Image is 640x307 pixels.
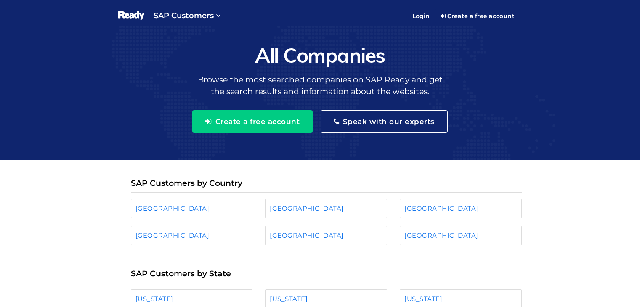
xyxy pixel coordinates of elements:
h1: All Companies [78,42,562,68]
h3: SAP Customers by State [131,270,522,283]
a: [GEOGRAPHIC_DATA] [131,226,253,245]
span: Login [412,12,430,20]
a: [GEOGRAPHIC_DATA] [400,226,522,245]
a: Login [407,5,435,26]
span: SAP Customers [154,11,214,20]
a: [GEOGRAPHIC_DATA] [400,199,522,218]
h3: SAP Customers by Country [131,179,522,193]
a: SAP Customers [149,4,226,28]
a: [GEOGRAPHIC_DATA] [265,226,387,245]
a: [GEOGRAPHIC_DATA] [131,199,253,218]
p: Browse the most searched companies on SAP Ready and get the search results and information about ... [78,70,562,98]
button: Create a free account [192,110,313,133]
img: logo [118,11,145,21]
button: Speak with our experts [321,110,448,133]
a: [GEOGRAPHIC_DATA] [265,199,387,218]
a: Create a free account [435,9,520,23]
